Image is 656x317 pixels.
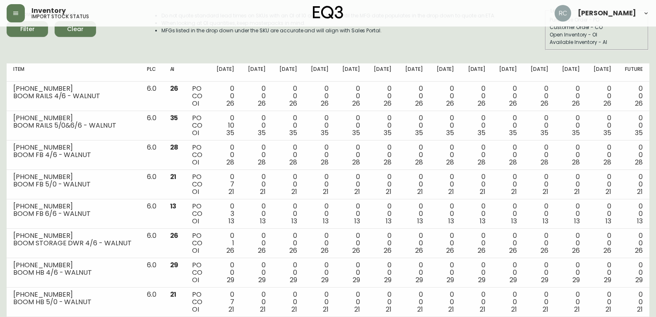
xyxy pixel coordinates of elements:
div: 0 0 [248,173,266,196]
span: 21 [228,187,234,196]
span: 26 [478,99,485,108]
div: 0 0 [530,85,548,107]
div: 0 0 [467,232,485,254]
div: 0 0 [373,85,392,107]
span: 21 [543,187,548,196]
span: 26 [289,246,297,255]
span: [PERSON_NAME] [578,10,636,17]
span: 26 [446,99,454,108]
th: [DATE] [398,63,430,82]
div: 0 0 [405,203,423,225]
div: 0 0 [530,173,548,196]
span: 26 [170,231,179,240]
div: 0 0 [499,173,517,196]
th: [DATE] [524,63,555,82]
div: 0 0 [593,203,611,225]
div: 0 0 [373,114,392,137]
span: 21 [448,305,454,314]
span: 28 [258,157,266,167]
span: 21 [574,187,580,196]
div: 0 0 [499,261,517,284]
div: 0 0 [342,114,360,137]
span: 21 [606,187,611,196]
div: 0 0 [467,291,485,313]
div: 0 0 [625,85,643,107]
span: 35 [258,128,266,138]
div: 0 0 [405,261,423,284]
span: 21 [511,187,517,196]
th: Item [7,63,140,82]
span: OI [192,275,199,285]
span: 21 [291,305,297,314]
div: 0 0 [625,291,643,313]
div: PO CO [192,173,203,196]
span: 28 [509,157,517,167]
div: [PHONE_NUMBER] [13,173,134,181]
span: 26 [415,246,423,255]
div: Open Inventory - OI [550,31,644,39]
div: 0 0 [562,85,580,107]
span: 13 [574,216,580,226]
th: [DATE] [492,63,524,82]
span: 21 [637,187,643,196]
div: 0 0 [342,261,360,284]
span: 26 [509,246,517,255]
div: BOOM STORAGE DWR 4/6 - WALNUT [13,240,134,247]
div: 0 0 [373,173,392,196]
span: 13 [511,216,517,226]
span: 26 [572,246,580,255]
span: 13 [228,216,234,226]
div: 0 0 [373,291,392,313]
div: 0 0 [373,232,392,254]
div: 0 0 [248,261,266,284]
div: BOOM FB 6/6 - WALNUT [13,210,134,218]
span: 13 [354,216,360,226]
div: Customer Order - CO [550,24,644,31]
div: 0 0 [342,232,360,254]
span: 28 [635,157,643,167]
td: 6.0 [140,288,163,317]
div: 0 0 [310,114,329,137]
div: 0 0 [405,173,423,196]
div: 0 7 [216,173,234,196]
div: 0 0 [530,203,548,225]
span: 35 [478,128,485,138]
td: 6.0 [140,111,163,140]
span: 21 [511,305,517,314]
span: 35 [289,128,297,138]
th: [DATE] [555,63,586,82]
div: 0 0 [562,232,580,254]
div: 0 0 [593,261,611,284]
th: [DATE] [586,63,618,82]
th: [DATE] [209,63,241,82]
div: 0 0 [436,114,454,137]
div: 0 7 [216,291,234,313]
div: 0 0 [248,291,266,313]
div: 0 0 [530,144,548,166]
div: PO CO [192,291,203,313]
span: 35 [509,128,517,138]
td: 6.0 [140,170,163,199]
span: 35 [541,128,548,138]
span: 29 [478,275,485,285]
div: 0 0 [405,85,423,107]
span: 35 [603,128,611,138]
div: 0 0 [310,173,329,196]
div: 0 0 [499,114,517,137]
span: 21 [386,187,392,196]
span: 29 [635,275,643,285]
div: BOOM FB 4/6 - WALNUT [13,151,134,159]
th: Future [618,63,649,82]
div: 0 0 [342,203,360,225]
img: 46fb21a3fa8e47cd26bba855d66542c0 [555,5,571,22]
span: 21 [323,305,329,314]
div: BOOM FB 5/0 - WALNUT [13,181,134,188]
span: 29 [416,275,423,285]
div: 0 0 [436,261,454,284]
span: 28 [572,157,580,167]
span: 29 [170,260,179,270]
div: 0 0 [342,144,360,166]
div: 0 0 [373,144,392,166]
div: 0 0 [279,114,297,137]
span: 26 [603,99,611,108]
